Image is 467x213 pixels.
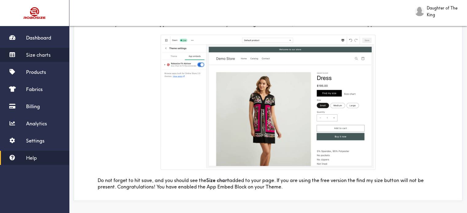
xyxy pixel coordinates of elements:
b: Size chart [206,177,229,183]
span: Dashboard [26,35,51,41]
span: Settings [26,138,45,144]
span: Products [26,69,46,75]
span: Analytics [26,120,47,127]
span: Billing [26,103,40,109]
span: Size charts [26,52,51,58]
img: app_embed_enable_switch.6ad2ad5c.png [161,35,376,170]
span: Fabrics [26,86,43,92]
img: Daughter of The King [415,6,424,16]
p: Do not forget to hit save, and you should see the added to your page. If you are using the free v... [98,175,438,190]
img: Robosize [12,5,58,21]
span: Daughter of The King [427,5,461,18]
span: Help [26,155,37,161]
